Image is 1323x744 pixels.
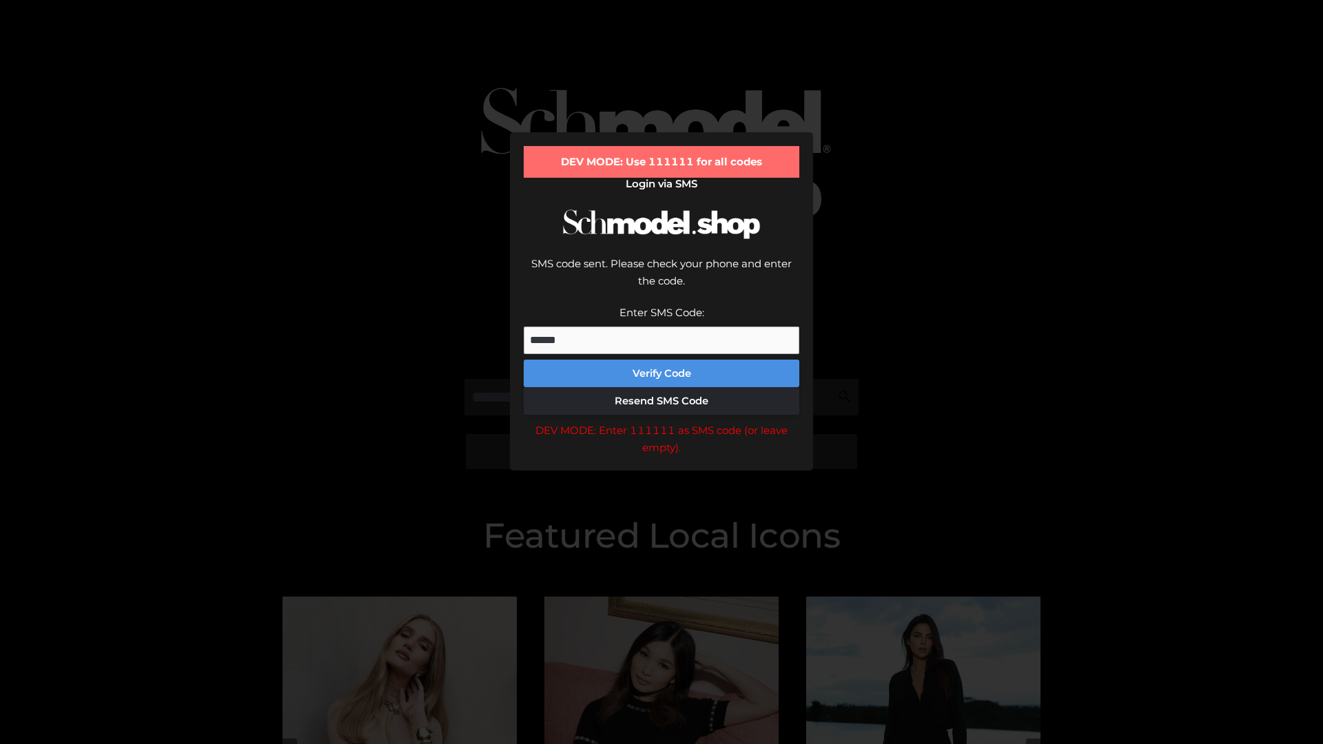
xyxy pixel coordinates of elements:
div: DEV MODE: Enter 111111 as SMS code (or leave empty). [524,422,799,457]
h2: Login via SMS [524,178,799,190]
button: Resend SMS Code [524,387,799,415]
div: DEV MODE: Use 111111 for all codes [524,146,799,178]
label: Enter SMS Code: [619,306,704,319]
div: SMS code sent. Please check your phone and enter the code. [524,255,799,304]
img: Schmodel Logo [558,197,765,251]
button: Verify Code [524,360,799,387]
